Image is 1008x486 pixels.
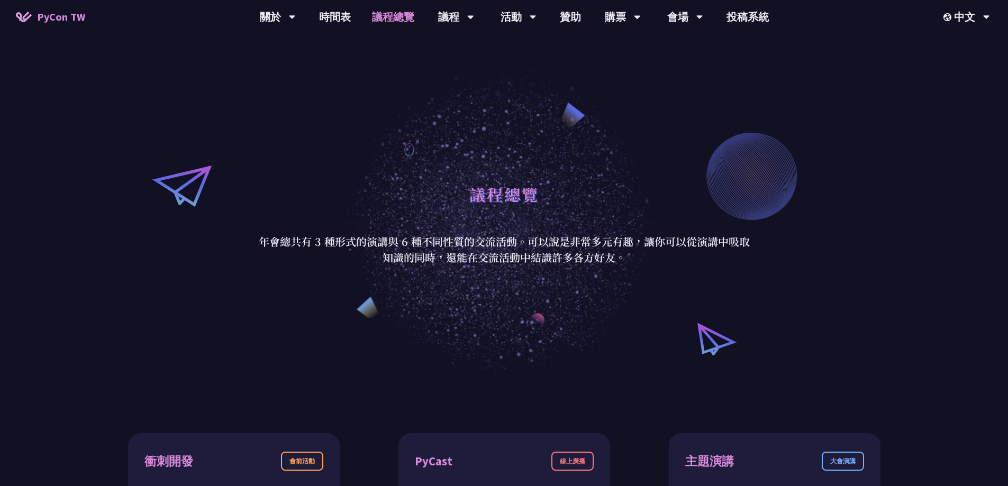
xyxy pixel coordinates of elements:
[469,178,539,210] h1: 議程總覽
[822,452,864,471] div: 大會演講
[5,4,96,30] a: PyCon TW
[37,9,85,25] span: PyCon TW
[943,13,954,21] img: Locale Icon
[281,452,323,471] div: 會前活動
[415,452,452,471] div: PyCast
[685,452,734,471] div: 主題演講
[144,452,193,471] div: 衝刺開發
[258,234,750,265] p: 年會總共有 3 種形式的演講與 6 種不同性質的交流活動。可以說是非常多元有趣，讓你可以從演講中吸取知識的同時，還能在交流活動中結識許多各方好友。
[551,452,594,471] div: 線上廣播
[16,12,32,22] img: Home icon of PyCon TW 2025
